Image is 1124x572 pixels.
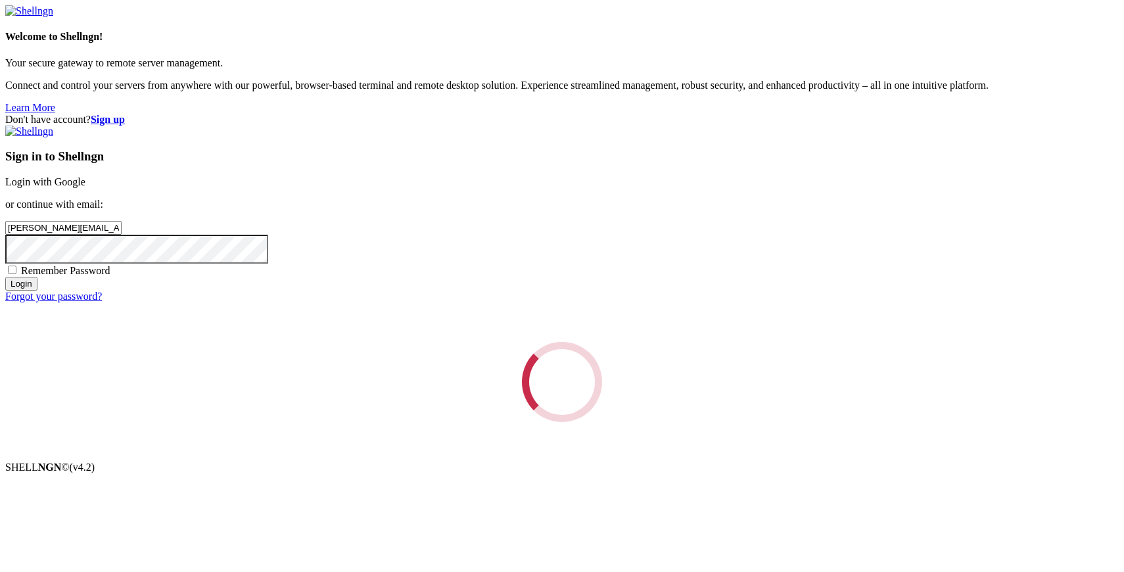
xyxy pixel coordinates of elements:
p: Connect and control your servers from anywhere with our powerful, browser-based terminal and remo... [5,80,1119,91]
span: Remember Password [21,265,110,276]
h3: Sign in to Shellngn [5,149,1119,164]
a: Forgot your password? [5,291,102,302]
img: Shellngn [5,126,53,137]
span: SHELL © [5,462,95,473]
img: Shellngn [5,5,53,17]
input: Email address [5,221,122,235]
input: Login [5,277,37,291]
a: Sign up [91,114,125,125]
span: 4.2.0 [70,462,95,473]
input: Remember Password [8,266,16,274]
a: Login with Google [5,176,85,187]
div: Loading... [522,342,602,422]
b: NGN [38,462,62,473]
p: or continue with email: [5,199,1119,210]
a: Learn More [5,102,55,113]
div: Don't have account? [5,114,1119,126]
p: Your secure gateway to remote server management. [5,57,1119,69]
h4: Welcome to Shellngn! [5,31,1119,43]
